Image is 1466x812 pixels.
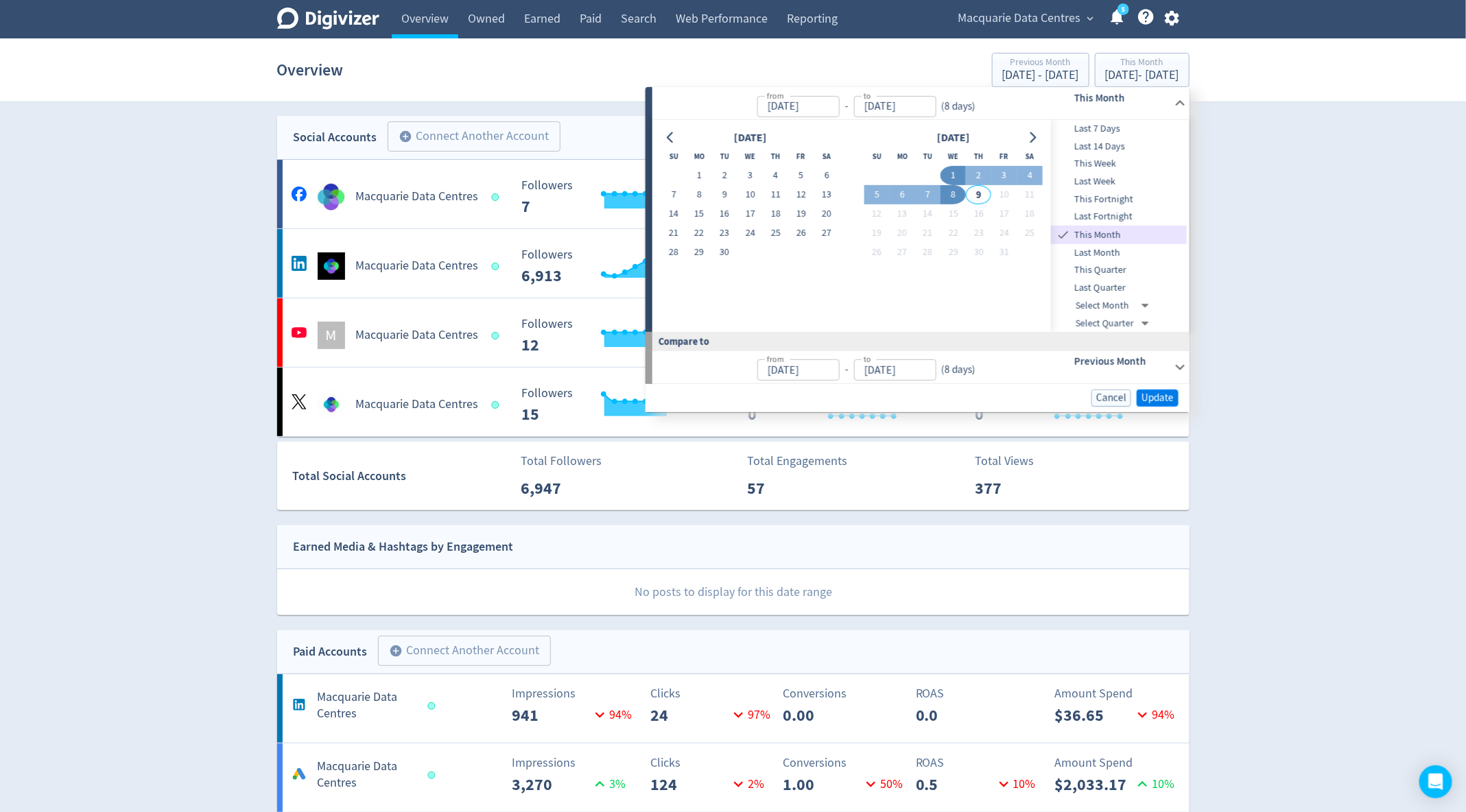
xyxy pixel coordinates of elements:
span: Data last synced: 8 Oct 2025, 10:01am (AEDT) [427,702,439,710]
p: Amount Spend [1054,754,1179,772]
span: Data last synced: 8 Oct 2025, 7:02pm (AEDT) [491,193,503,201]
span: This Fortnight [1051,192,1187,207]
button: 18 [763,204,788,224]
span: Data last synced: 9 Oct 2025, 5:02am (AEDT) [491,263,503,270]
th: Wednesday [737,147,763,166]
button: 3 [737,166,763,185]
div: Last 14 Days [1051,138,1187,156]
th: Saturday [814,147,839,166]
button: 17 [737,204,763,224]
button: 31 [991,243,1017,262]
p: 0.0 [916,703,995,728]
span: Last 7 Days [1051,121,1187,136]
svg: Followers 15 [515,387,720,423]
div: from-to(8 days)Previous Month [652,351,1190,384]
button: 21 [661,224,686,243]
p: Impressions [512,754,636,772]
span: This Quarter [1051,263,1187,278]
div: ( 8 days ) [936,362,976,378]
p: 124 [650,772,729,797]
th: Sunday [864,147,890,166]
button: Go to previous month [661,128,681,147]
label: from [766,353,783,365]
button: 18 [1017,204,1043,224]
th: Monday [687,147,712,166]
th: Wednesday [941,147,966,166]
span: expand_more [1085,12,1097,25]
button: 13 [814,185,839,204]
text: 5 [1121,5,1124,14]
button: 2 [712,166,737,185]
p: 10 % [995,775,1036,793]
a: Macquarie Data Centres undefinedMacquarie Data Centres Followers 7 Followers 7 _ 0% Engagements 0... [277,160,1190,228]
th: Monday [890,147,915,166]
button: 11 [1017,185,1043,204]
p: 0.00 [783,703,862,728]
div: This Quarter [1051,261,1187,279]
p: 3,270 [512,772,591,797]
button: 28 [915,243,941,262]
p: ROAS [916,754,1040,772]
span: This Month [1072,227,1187,242]
button: 6 [890,185,915,204]
div: M [318,322,345,349]
a: 5 [1118,3,1129,15]
button: 9 [966,185,991,204]
button: 13 [890,204,915,224]
button: Cancel [1091,390,1131,407]
div: Previous Month [1002,58,1079,69]
button: 6 [814,166,839,185]
p: 50 % [862,775,903,793]
div: [DATE] - [DATE] [1105,69,1179,82]
p: Clicks [650,754,775,772]
button: 19 [864,224,890,243]
button: 23 [712,224,737,243]
button: 16 [712,204,737,224]
p: No posts to display for this date range [278,569,1190,615]
button: 19 [788,204,814,224]
a: Macquarie Data CentresImpressions94194%Clicks2497%Conversions0.00ROAS0.0Amount Spend$36.6594% [277,674,1190,743]
p: $2,033.17 [1054,772,1133,797]
div: [DATE] - [DATE] [1002,69,1079,82]
button: 14 [661,204,686,224]
div: Earned Media & Hashtags by Engagement [294,537,514,557]
button: 11 [763,185,788,204]
button: Go to next month [1023,128,1043,147]
th: Sunday [661,147,686,166]
button: 12 [864,204,890,224]
button: 12 [788,185,814,204]
div: Last Week [1051,173,1187,191]
p: Conversions [783,754,907,772]
button: 3 [991,166,1017,185]
span: Data last synced: 8 Oct 2025, 10:02am (AEDT) [491,401,503,409]
button: 27 [890,243,915,262]
th: Friday [991,147,1017,166]
h5: Macquarie Data Centres [356,258,479,274]
button: 7 [915,185,941,204]
div: Compare to [646,332,1190,350]
a: MMacquarie Data Centres Followers 12 Followers 12 _ 0% Engagements 0 Engagements 0 _ 0% Video Vie... [277,298,1190,367]
button: 4 [1017,166,1043,185]
span: Update [1142,393,1174,403]
a: Connect Another Account [377,123,560,152]
div: This Month [1051,226,1187,244]
button: 1 [687,166,712,185]
div: [DATE] [933,129,974,147]
p: Total Engagements [747,452,847,470]
span: Last Month [1051,246,1187,261]
button: 15 [687,204,712,224]
button: 25 [1017,224,1043,243]
th: Thursday [763,147,788,166]
button: 24 [991,224,1017,243]
button: 21 [915,224,941,243]
div: Open Intercom Messenger [1419,765,1452,798]
div: Paid Accounts [294,642,368,662]
button: 15 [941,204,966,224]
span: Last Week [1051,174,1187,189]
h6: This Month [1074,89,1168,106]
button: 5 [864,185,890,204]
h5: Macquarie Data Centres [356,189,479,205]
div: Social Accounts [294,128,377,147]
svg: Followers 6,913 [515,248,720,285]
div: Select Month [1076,297,1155,315]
